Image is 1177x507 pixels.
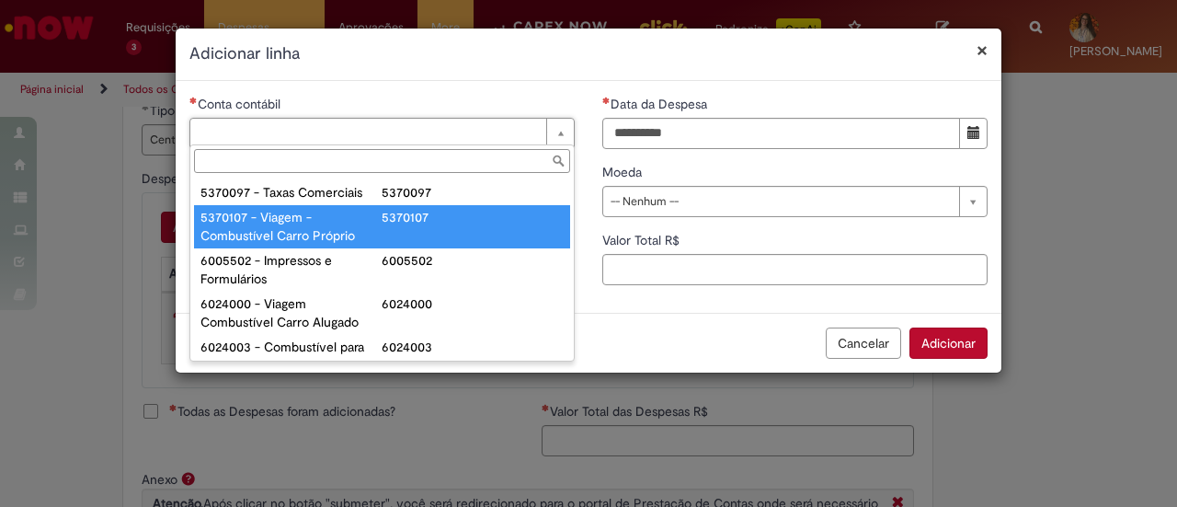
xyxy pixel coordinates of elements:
div: 6024000 - Viagem Combustível Carro Alugado [200,294,383,331]
ul: Conta contábil [190,177,574,361]
div: 5370107 - Viagem - Combustível Carro Próprio [200,208,383,245]
div: 6024003 [382,338,564,356]
div: 5370097 - Taxas Comerciais [200,183,383,202]
div: 6005502 - Impressos e Formulários [200,251,383,288]
div: 5370097 [382,183,564,202]
div: 6005502 [382,251,564,270]
div: 5370107 [382,208,564,226]
div: 6024003 - Combustível para Geradores [200,338,383,374]
div: 6024000 [382,294,564,313]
